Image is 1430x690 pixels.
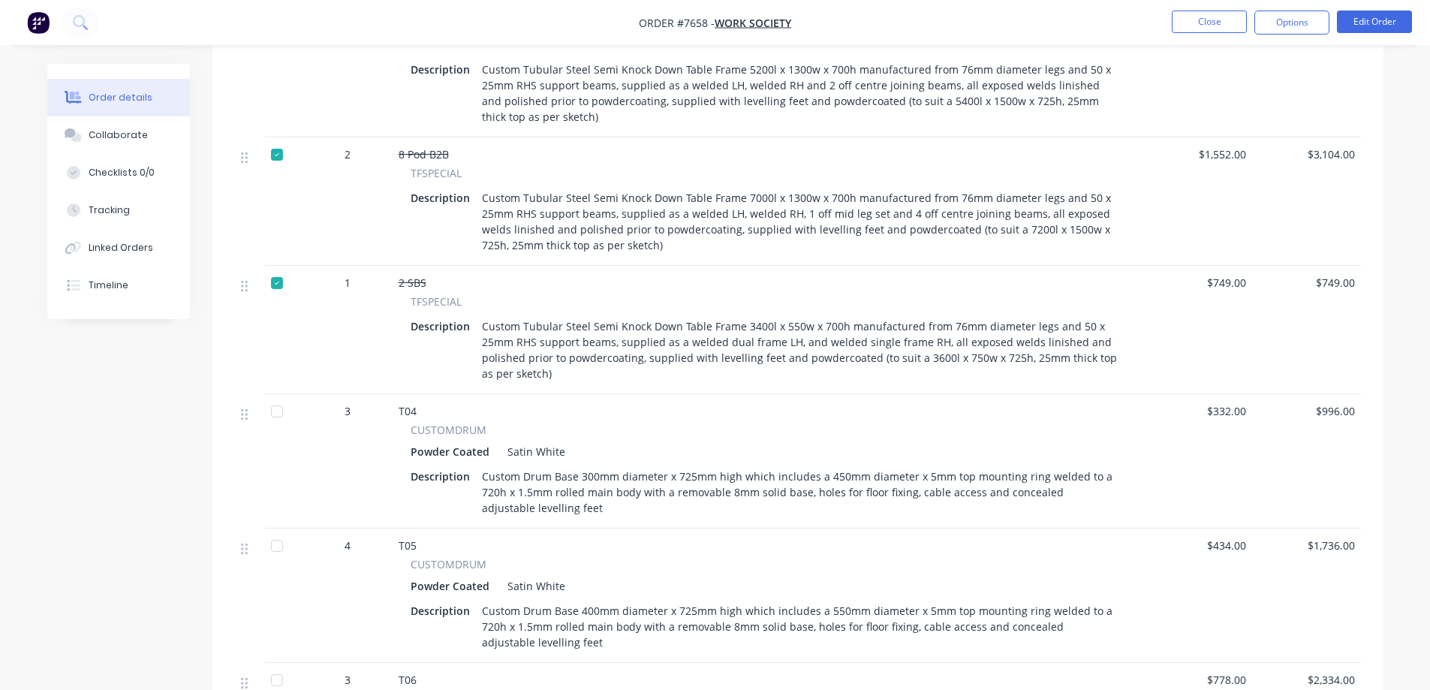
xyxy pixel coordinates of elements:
[89,241,153,255] div: Linked Orders
[399,404,417,418] span: T04
[1258,672,1355,688] span: $2,334.00
[411,575,495,597] div: Powder Coated
[345,538,351,553] span: 4
[476,600,1125,653] div: Custom Drum Base 400mm diameter x 725mm high which includes a 550mm diameter x 5mm top mounting r...
[399,538,417,553] span: T05
[411,556,486,572] span: CUSTOMDRUM
[411,315,476,337] div: Description
[1258,146,1355,162] span: $3,104.00
[1149,672,1246,688] span: $778.00
[27,11,50,34] img: Factory
[411,441,495,463] div: Powder Coated
[89,128,148,142] div: Collaborate
[476,59,1125,128] div: Custom Tubular Steel Semi Knock Down Table Frame 5200l x 1300w x 700h manufactured from 76mm diam...
[89,166,155,179] div: Checklists 0/0
[47,267,190,304] button: Timeline
[47,79,190,116] button: Order details
[47,116,190,154] button: Collaborate
[476,187,1125,256] div: Custom Tubular Steel Semi Knock Down Table Frame 7000l x 1300w x 700h manufactured from 76mm diam...
[399,147,449,161] span: 8 Pod B2B
[411,187,476,209] div: Description
[1149,403,1246,419] span: $332.00
[1258,403,1355,419] span: $996.00
[345,672,351,688] span: 3
[1254,11,1329,35] button: Options
[89,203,130,217] div: Tracking
[1149,146,1246,162] span: $1,552.00
[501,441,565,463] div: Satin White
[1337,11,1412,33] button: Edit Order
[47,154,190,191] button: Checklists 0/0
[501,575,565,597] div: Satin White
[47,229,190,267] button: Linked Orders
[1172,11,1247,33] button: Close
[411,59,476,80] div: Description
[411,600,476,622] div: Description
[399,673,417,687] span: T06
[411,294,462,309] span: TFSPECIAL
[639,16,715,30] span: Order #7658 -
[47,191,190,229] button: Tracking
[411,165,462,181] span: TFSPECIAL
[89,279,128,292] div: Timeline
[89,91,152,104] div: Order details
[1258,275,1355,291] span: $749.00
[476,466,1125,519] div: Custom Drum Base 300mm diameter x 725mm high which includes a 450mm diameter x 5mm top mounting r...
[476,315,1125,384] div: Custom Tubular Steel Semi Knock Down Table Frame 3400l x 550w x 700h manufactured from 76mm diame...
[345,403,351,419] span: 3
[1149,275,1246,291] span: $749.00
[1258,538,1355,553] span: $1,736.00
[411,466,476,487] div: Description
[411,422,486,438] span: CUSTOMDRUM
[345,146,351,162] span: 2
[345,275,351,291] span: 1
[399,276,426,290] span: 2 SBS
[1149,538,1246,553] span: $434.00
[715,16,791,30] a: Work Society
